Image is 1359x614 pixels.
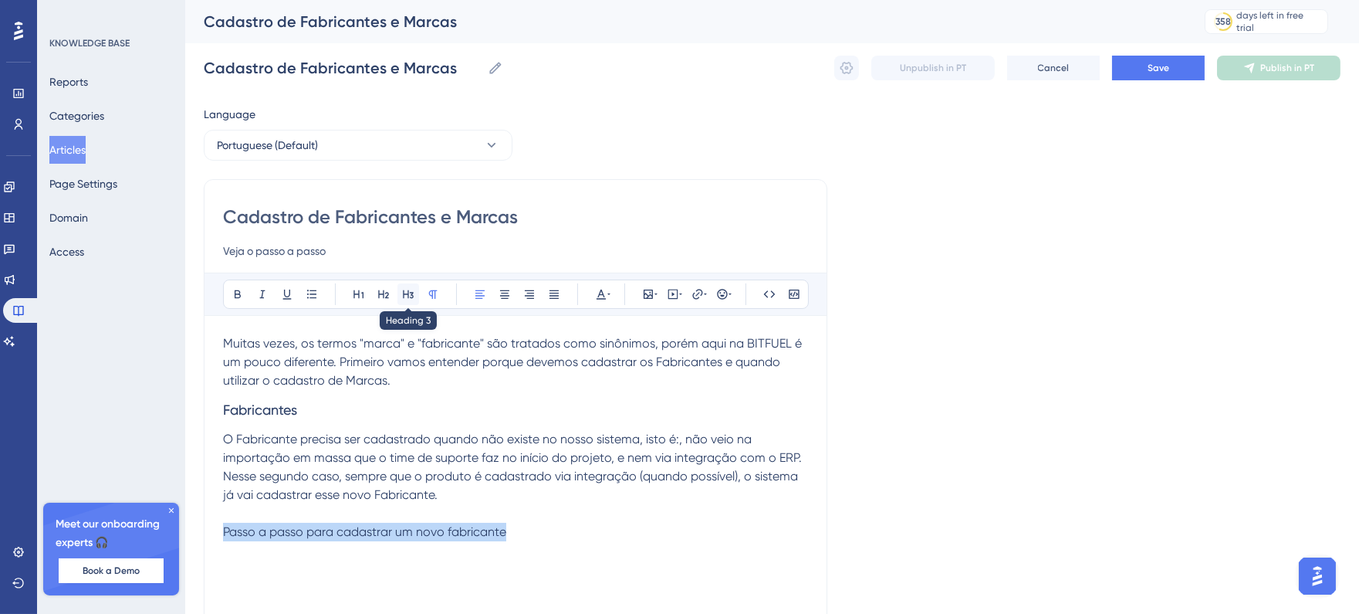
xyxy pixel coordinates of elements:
[1148,62,1169,74] span: Save
[49,238,84,266] button: Access
[49,136,86,164] button: Articles
[1260,62,1314,74] span: Publish in PT
[900,62,966,74] span: Unpublish in PT
[1038,62,1070,74] span: Cancel
[223,336,805,388] span: Muitas vezes, os termos "marca" e "fabricante" são tratados como sinônimos, porém aqui na BITFUEL...
[204,105,255,124] span: Language
[1007,56,1100,80] button: Cancel
[204,11,1166,32] div: Cadastro de Fabricantes e Marcas
[49,37,130,49] div: KNOWLEDGE BASE
[871,56,995,80] button: Unpublish in PT
[59,558,164,583] button: Book a Demo
[1237,9,1323,34] div: days left in free trial
[204,130,512,161] button: Portuguese (Default)
[49,204,88,232] button: Domain
[49,102,104,130] button: Categories
[1294,553,1340,599] iframe: UserGuiding AI Assistant Launcher
[223,432,805,502] span: O Fabricante precisa ser cadastrado quando não existe no nosso sistema, isto é:, não veio na impo...
[223,402,297,418] span: Fabricantes
[204,57,482,79] input: Article Name
[217,136,318,154] span: Portuguese (Default)
[1217,56,1340,80] button: Publish in PT
[223,205,808,229] input: Article Title
[83,565,140,577] span: Book a Demo
[56,515,167,552] span: Meet our onboarding experts 🎧
[49,170,117,198] button: Page Settings
[1215,15,1231,28] div: 358
[223,524,506,539] span: Passo a passo para cadastrar um novo fabricante
[1112,56,1205,80] button: Save
[49,68,88,96] button: Reports
[223,242,808,260] input: Article Description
